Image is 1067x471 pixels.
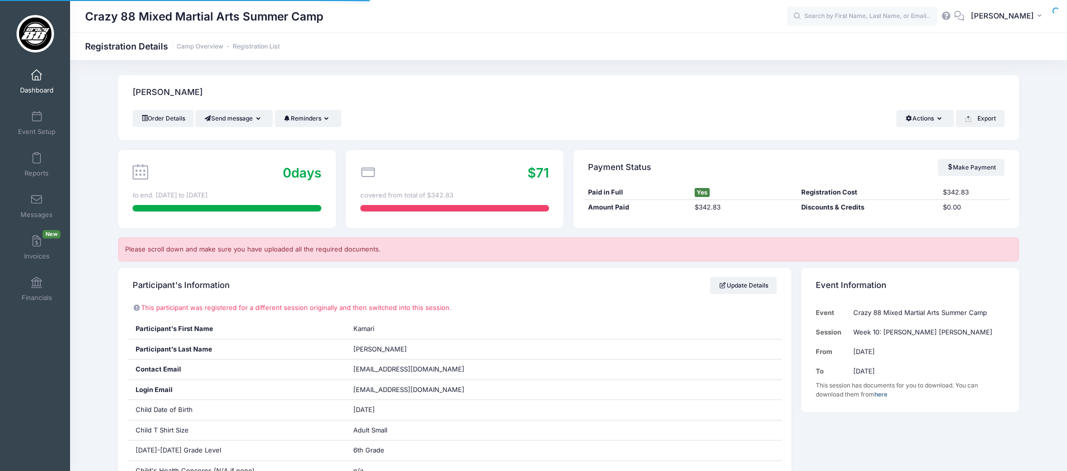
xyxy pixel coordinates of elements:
[85,41,280,51] h1: Registration Details
[816,322,849,342] td: Session
[195,110,273,127] button: Send message
[18,127,56,136] span: Event Setup
[43,230,61,238] span: New
[275,110,341,127] button: Reminders
[849,342,1004,361] td: [DATE]
[353,405,375,413] span: [DATE]
[353,385,478,395] span: [EMAIL_ADDRESS][DOMAIN_NAME]
[360,190,549,200] div: covered from total of $342.83
[133,78,203,107] h4: [PERSON_NAME]
[13,188,61,223] a: Messages
[816,271,886,299] h4: Event Information
[710,277,777,294] a: Update Details
[353,426,387,434] span: Adult Small
[849,303,1004,322] td: Crazy 88 Mixed Martial Arts Summer Camp
[128,380,346,400] div: Login Email
[787,6,937,26] input: Search by First Name, Last Name, or Email...
[964,5,1052,28] button: [PERSON_NAME]
[938,159,1004,176] a: Make Payment
[690,202,796,212] div: $342.83
[353,446,384,454] span: 6th Grade
[133,190,321,200] div: to end. [DATE] to [DATE]
[128,400,346,420] div: Child Date of Birth
[128,440,346,460] div: [DATE]-[DATE] Grade Level
[118,237,1019,261] div: Please scroll down and make sure you have uploaded all the required documents.
[588,153,651,181] h4: Payment Status
[128,359,346,379] div: Contact Email
[353,324,374,332] span: Kamari
[17,15,54,52] img: Crazy 88 Mixed Martial Arts Summer Camp
[133,271,230,299] h4: Participant's Information
[177,43,223,50] a: Camp Overview
[233,43,280,50] a: Registration List
[816,342,849,361] td: From
[128,420,346,440] div: Child T Shirt Size
[938,202,1009,212] div: $0.00
[353,365,464,373] span: [EMAIL_ADDRESS][DOMAIN_NAME]
[133,110,194,127] a: Order Details
[22,293,52,302] span: Financials
[283,163,321,182] div: days
[13,64,61,99] a: Dashboard
[13,230,61,265] a: InvoicesNew
[796,202,938,212] div: Discounts & Credits
[583,187,690,197] div: Paid in Full
[849,322,1004,342] td: Week 10: [PERSON_NAME] [PERSON_NAME]
[128,339,346,359] div: Participant's Last Name
[874,390,887,398] a: here
[283,165,291,180] span: 0
[13,271,61,306] a: Financials
[133,303,777,313] p: This participant was registered for a different session originally and then switched into this se...
[583,202,690,212] div: Amount Paid
[816,381,1004,399] div: This session has documents for you to download. You can download them from
[527,165,549,180] span: $71
[21,210,53,219] span: Messages
[796,187,938,197] div: Registration Cost
[128,319,346,339] div: Participant's First Name
[971,10,1034,21] span: [PERSON_NAME]
[13,147,61,182] a: Reports
[85,5,323,28] h1: Crazy 88 Mixed Martial Arts Summer Camp
[695,188,710,197] span: Yes
[353,345,407,353] span: [PERSON_NAME]
[938,187,1009,197] div: $342.83
[20,86,54,94] span: Dashboard
[25,169,49,177] span: Reports
[956,110,1004,127] button: Export
[896,110,954,127] button: Actions
[13,105,61,140] a: Event Setup
[849,361,1004,381] td: [DATE]
[816,361,849,381] td: To
[24,252,50,260] span: Invoices
[816,303,849,322] td: Event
